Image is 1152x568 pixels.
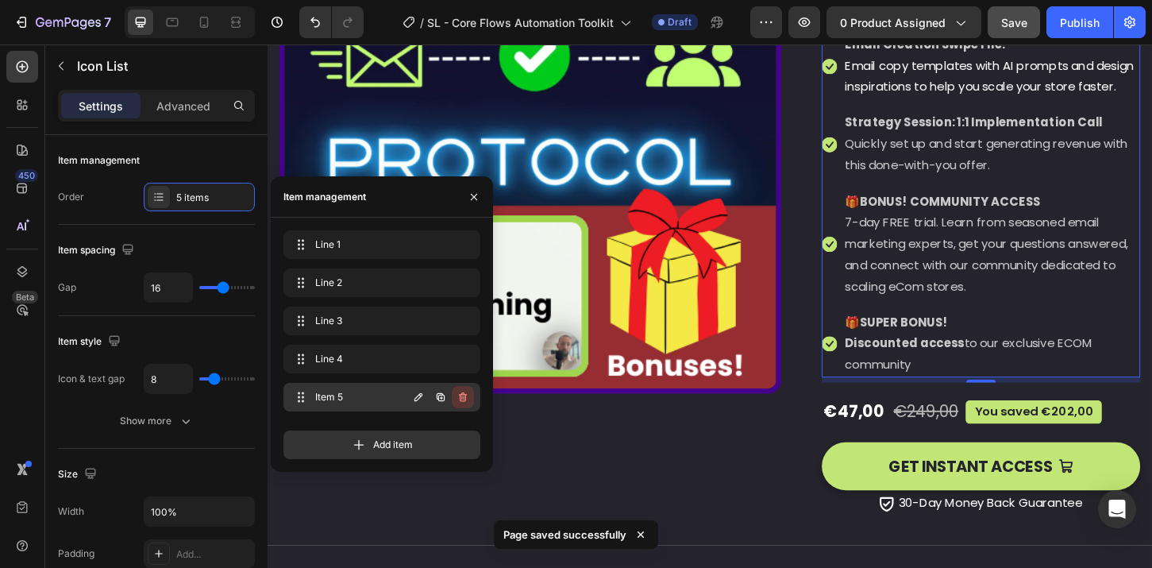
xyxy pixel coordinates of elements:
[58,240,137,261] div: Item spacing
[58,190,84,204] div: Order
[427,14,614,31] span: SL - Core Flows Automation Toolkit
[58,504,84,519] div: Width
[144,497,254,526] input: Auto
[315,276,442,290] span: Line 2
[58,153,140,168] div: Item management
[622,158,938,181] p: 🎁
[373,438,413,452] span: Add item
[622,180,938,272] p: 7-day FREE trial. Learn from seasoned email marketing experts, get your questions answered, and c...
[672,383,746,409] div: €249,00
[283,190,366,204] div: Item management
[315,390,405,404] span: Item 5
[268,44,1152,568] iframe: Design area
[622,288,938,311] p: 🎁
[58,280,76,295] div: Gap
[680,482,877,505] p: 30-Day Money Back Guarantee
[1098,490,1136,528] div: Open Intercom Messenger
[420,14,424,31] span: /
[1060,14,1100,31] div: Publish
[315,238,442,252] span: Line 1
[668,15,692,29] span: Draft
[144,365,192,393] input: Auto
[1001,16,1027,29] span: Save
[79,98,123,114] p: Settings
[597,428,940,481] button: GET INSTANT ACCESS
[622,312,750,330] strong: Discounted access
[104,13,111,32] p: 7
[622,14,933,55] span: Email copy templates with AI prompts and design inspirations to help you scale your store faster.
[58,464,100,485] div: Size
[6,6,118,38] button: 7
[826,6,981,38] button: 0 product assigned
[299,6,364,38] div: Undo/Redo
[120,413,194,429] div: Show more
[144,273,192,302] input: Auto
[622,311,938,357] p: to our exclusive ECOM community
[1046,6,1113,38] button: Publish
[638,290,733,308] strong: SUPER BONUS!
[58,331,124,353] div: Item style
[58,407,255,435] button: Show more
[638,160,832,178] strong: BONUS! COMMUNITY ACCESS
[988,6,1040,38] button: Save
[58,547,94,561] div: Padding
[176,547,251,562] div: Add...
[622,96,938,142] p: Quickly set up and start generating revenue with this done-with-you offer.
[668,439,846,469] div: GET INSTANT ACCESS
[620,71,940,143] div: Rich Text Editor. Editing area: main
[597,383,666,409] div: €47,00
[620,156,940,274] div: Rich Text Editor. Editing area: main
[77,56,249,75] p: Icon List
[840,14,946,31] span: 0 product assigned
[752,383,899,408] pre: You saved €202,00
[12,291,38,303] div: Beta
[58,372,125,386] div: Icon & text gap
[15,169,38,182] div: 450
[156,98,210,114] p: Advanced
[622,75,900,93] strong: Strategy Session: 1:1 Implementation Call
[503,527,626,543] p: Page saved successfully
[315,314,442,328] span: Line 3
[315,352,442,366] span: Line 4
[176,191,251,205] div: 5 items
